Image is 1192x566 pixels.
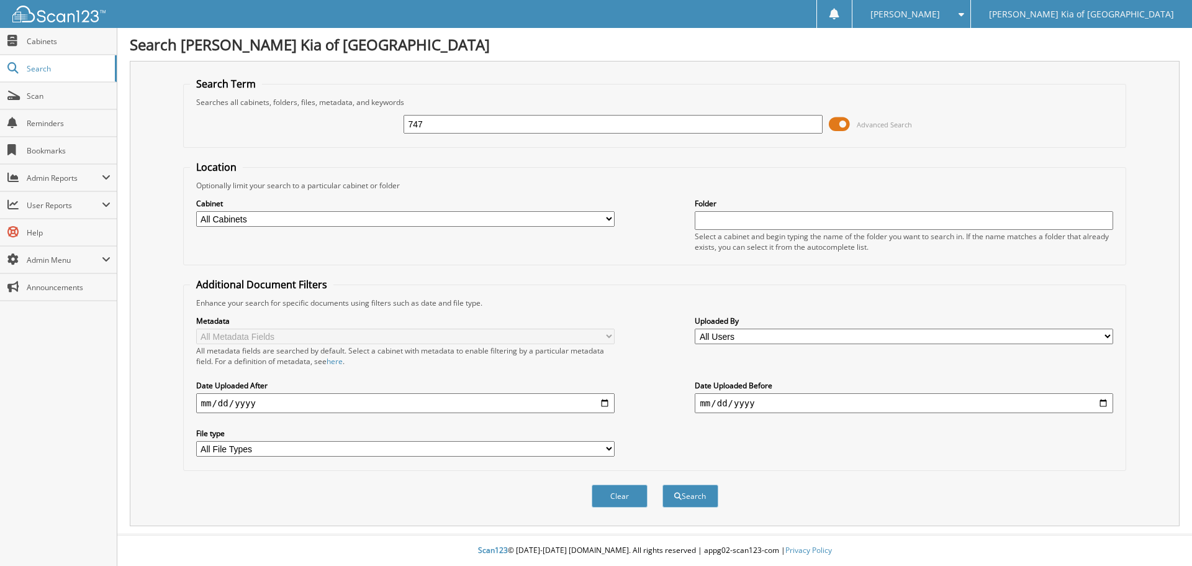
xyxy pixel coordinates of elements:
h1: Search [PERSON_NAME] Kia of [GEOGRAPHIC_DATA] [130,34,1180,55]
a: Privacy Policy [785,545,832,555]
legend: Search Term [190,77,262,91]
span: Search [27,63,109,74]
input: end [695,393,1113,413]
button: Clear [592,485,648,508]
span: Admin Menu [27,255,102,265]
label: Date Uploaded After [196,380,615,391]
label: Date Uploaded Before [695,380,1113,391]
legend: Additional Document Filters [190,278,333,291]
span: Admin Reports [27,173,102,183]
div: Enhance your search for specific documents using filters such as date and file type. [190,298,1120,308]
span: Reminders [27,118,111,129]
a: here [327,356,343,367]
label: Metadata [196,316,615,326]
label: File type [196,428,615,439]
span: Scan [27,91,111,101]
span: User Reports [27,200,102,211]
div: Searches all cabinets, folders, files, metadata, and keywords [190,97,1120,107]
span: Bookmarks [27,145,111,156]
div: © [DATE]-[DATE] [DOMAIN_NAME]. All rights reserved | appg02-scan123-com | [117,536,1192,566]
span: Help [27,227,111,238]
iframe: Chat Widget [1130,506,1192,566]
span: [PERSON_NAME] [870,11,940,18]
label: Cabinet [196,198,615,209]
div: Optionally limit your search to a particular cabinet or folder [190,180,1120,191]
label: Uploaded By [695,316,1113,326]
label: Folder [695,198,1113,209]
img: scan123-logo-white.svg [12,6,106,22]
button: Search [662,485,718,508]
legend: Location [190,160,243,174]
span: Scan123 [478,545,508,555]
div: All metadata fields are searched by default. Select a cabinet with metadata to enable filtering b... [196,345,615,367]
span: Announcements [27,282,111,293]
span: Advanced Search [857,120,912,129]
span: Cabinets [27,36,111,47]
input: start [196,393,615,413]
span: [PERSON_NAME] Kia of [GEOGRAPHIC_DATA] [989,11,1174,18]
div: Select a cabinet and begin typing the name of the folder you want to search in. If the name match... [695,231,1113,252]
